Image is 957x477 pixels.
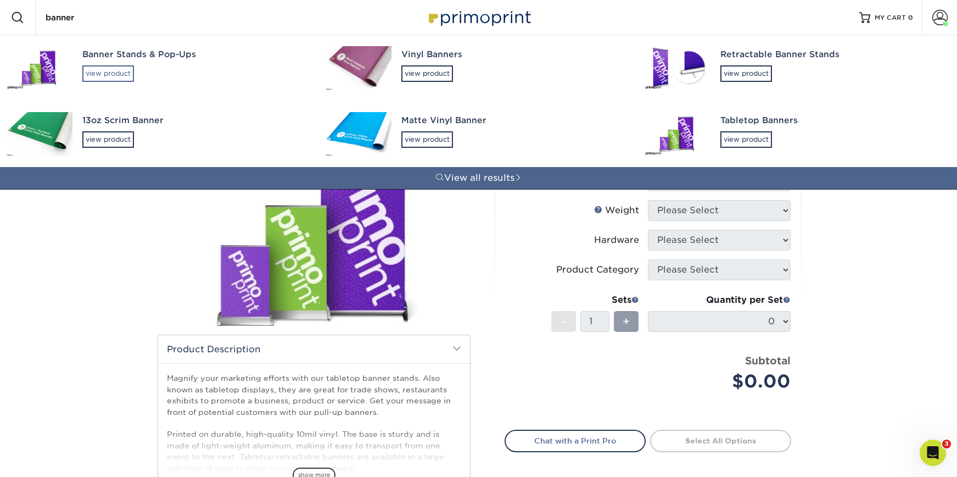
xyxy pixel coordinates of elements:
div: view product [401,65,453,82]
div: Retractable Banner Stands [720,48,944,61]
div: Banner Stands & Pop-Ups [82,48,306,61]
div: 13oz Scrim Banner [82,114,306,127]
img: Tabletop Banners [645,112,710,156]
span: MY CART [875,13,906,23]
img: 13oz Scrim Banner [7,112,72,156]
img: Primoprint [424,5,534,29]
div: view product [82,131,134,148]
a: Vinyl Bannersview product [319,35,638,101]
iframe: Intercom live chat [920,440,946,466]
div: Tabletop Banners [720,114,944,127]
strong: Subtotal [745,354,791,367]
a: Matte Vinyl Bannerview product [319,101,638,167]
a: Select All Options [650,430,791,452]
a: Chat with a Print Pro [505,430,646,452]
h2: Product Description [158,335,470,363]
div: Product Category [556,263,639,276]
div: Weight [594,204,639,217]
div: Hardware [594,234,639,247]
div: Quantity per Set [648,293,791,307]
p: Magnify your marketing efforts with our tabletop banner stands. Also known as tabletop displays, ... [167,373,461,474]
a: Tabletop Bannersview product [638,101,957,167]
div: $0.00 [656,368,791,395]
input: SEARCH PRODUCTS..... [44,11,152,24]
img: Matte Vinyl Banner [326,112,391,156]
a: Retractable Banner Standsview product [638,35,957,101]
img: Vinyl Banners [326,46,391,90]
img: Retractable Banner Stands [645,46,710,90]
div: view product [720,65,772,82]
div: Sets [551,293,639,307]
span: 0 [908,14,913,21]
div: view product [720,131,772,148]
span: + [623,313,630,330]
div: view product [82,65,134,82]
span: - [561,313,566,330]
div: view product [401,131,453,148]
div: Matte Vinyl Banner [401,114,625,127]
div: Vinyl Banners [401,48,625,61]
img: Banner Stands & Pop-Ups [7,46,72,90]
img: Tabletop 01 [158,121,471,338]
span: 3 [942,440,951,448]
